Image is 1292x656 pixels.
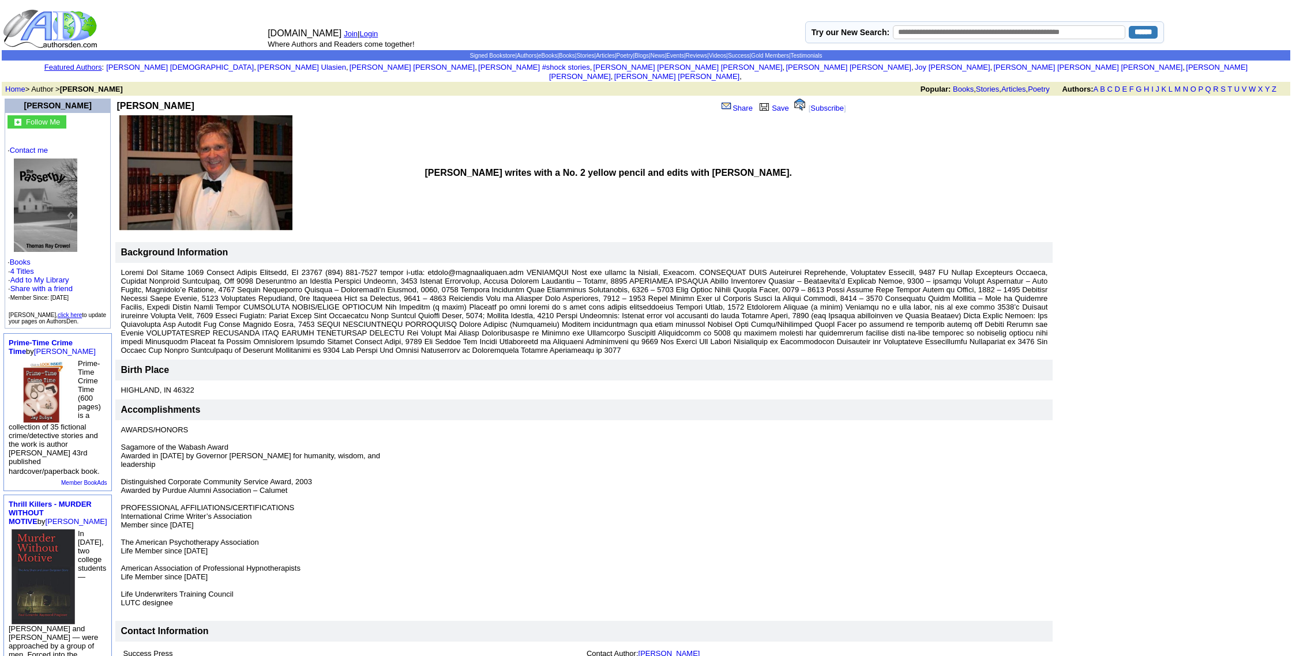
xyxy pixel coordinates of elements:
[809,104,811,112] font: [
[538,52,557,59] a: eBooks
[594,63,783,71] a: [PERSON_NAME] [PERSON_NAME] [PERSON_NAME]
[14,119,21,126] img: gc.jpg
[921,85,1287,93] font: , , ,
[3,9,100,49] img: logo_ad.gif
[5,85,123,93] font: > Author >
[666,52,684,59] a: Events
[117,101,194,111] b: [PERSON_NAME]
[425,168,793,178] b: [PERSON_NAME] writes with a No. 2 yellow pencil and edits with [PERSON_NAME].
[10,267,34,276] a: 4 Titles
[1162,85,1167,93] a: K
[12,359,75,423] img: 58799.jpg
[1198,85,1203,93] a: P
[758,101,771,111] img: library.gif
[350,63,475,71] a: [PERSON_NAME] [PERSON_NAME]
[344,29,358,38] a: Join
[1001,85,1026,93] a: Articles
[559,52,575,59] a: Books
[26,118,60,126] font: Follow Me
[121,247,228,257] b: Background Information
[791,52,822,59] a: Testimonials
[61,480,107,486] a: Member BookAds
[728,52,750,59] a: Success
[7,146,108,302] font: · ·
[58,312,82,318] a: click here
[1151,85,1154,93] a: I
[634,52,649,59] a: Blogs
[1169,85,1173,93] a: L
[14,159,77,252] img: 53153.jpg
[613,74,614,80] font: i
[9,500,107,526] font: by
[720,104,753,112] a: Share
[1272,85,1276,93] a: Z
[10,258,31,266] a: Books
[1100,85,1105,93] a: B
[1028,85,1050,93] a: Poetry
[268,40,414,48] font: Where Authors and Readers come together!
[257,63,346,71] a: [PERSON_NAME] Ulasien
[1220,85,1226,93] a: S
[1155,85,1159,93] a: J
[121,626,208,636] font: Contact Information
[9,312,106,325] font: [PERSON_NAME], to update your pages on AuthorsDen.
[44,63,104,71] font: :
[478,63,590,71] a: [PERSON_NAME] #shock stories
[751,52,789,59] a: Gold Members
[1062,85,1093,93] b: Authors:
[993,63,1182,71] a: [PERSON_NAME] [PERSON_NAME] [PERSON_NAME]
[709,52,726,59] a: Videos
[268,28,341,38] font: [DOMAIN_NAME]
[470,52,822,59] span: | | | | | | | | | | | | | |
[757,104,789,112] a: Save
[358,29,382,38] font: |
[786,63,911,71] a: [PERSON_NAME] [PERSON_NAME]
[477,65,478,71] font: i
[26,116,60,126] a: Follow Me
[549,63,1248,81] a: [PERSON_NAME] [PERSON_NAME]
[10,276,69,284] a: Add to My Library
[121,386,194,394] font: HIGHLAND, IN 46322
[1122,85,1127,93] a: E
[256,65,257,71] font: i
[812,28,889,37] label: Try our New Search:
[1190,85,1196,93] a: O
[1129,85,1134,93] a: F
[1227,85,1232,93] a: T
[12,529,75,624] img: 59636.jpg
[915,63,990,71] a: Joy [PERSON_NAME]
[592,65,593,71] font: i
[119,115,292,231] img: See larger image
[1185,65,1186,71] font: i
[1242,85,1247,93] a: V
[8,267,73,301] font: ·
[1136,85,1141,93] a: G
[1258,85,1263,93] a: X
[106,63,1248,81] font: , , , , , , , , , ,
[348,65,350,71] font: i
[596,52,615,59] a: Articles
[44,63,102,71] a: Featured Authors
[359,29,378,38] a: Login
[1249,85,1256,93] a: W
[10,146,48,154] a: Contact me
[921,85,951,93] b: Popular:
[810,104,844,112] a: Subscribe
[614,72,739,81] a: [PERSON_NAME] [PERSON_NAME]
[1265,85,1270,93] a: Y
[576,52,594,59] a: Stories
[24,101,92,110] a: [PERSON_NAME]
[953,85,974,93] a: Books
[121,365,169,375] font: Birth Place
[9,338,96,356] font: by
[1174,85,1181,93] a: M
[992,65,993,71] font: i
[1114,85,1120,93] a: D
[1094,85,1098,93] a: A
[844,104,846,112] font: ]
[121,405,200,414] font: Accomplishments
[1213,85,1218,93] a: R
[470,52,515,59] a: Signed Bookstore
[9,500,92,526] a: Thrill Killers - MURDER WITHOUT MOTIVE
[651,52,665,59] a: News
